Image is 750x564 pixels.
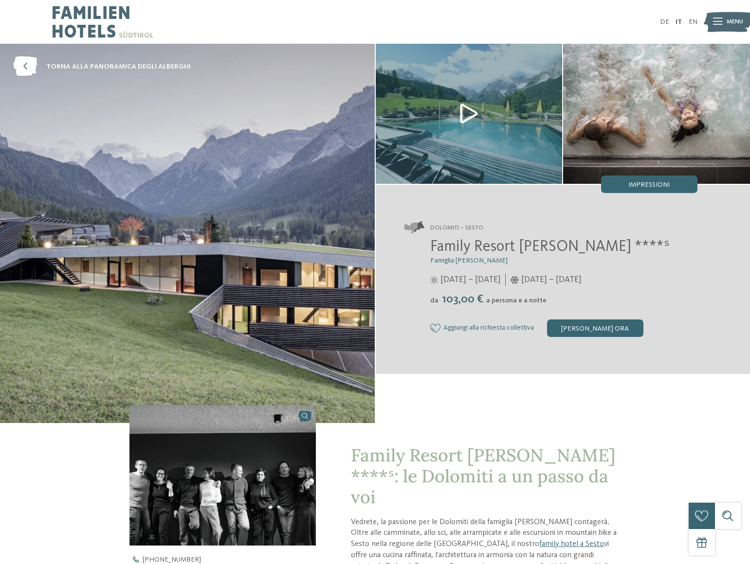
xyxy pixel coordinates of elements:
[129,556,331,563] a: [PHONE_NUMBER]
[510,276,519,284] i: Orari d'apertura inverno
[430,257,508,264] span: Famiglia [PERSON_NAME]
[439,294,485,305] span: 103,00 €
[443,324,534,332] span: Aggiungi alla richiesta collettiva
[13,57,191,77] a: torna alla panoramica degli alberghi
[376,44,563,184] img: Il nostro family hotel a Sesto, il vostro rifugio sulle Dolomiti.
[563,44,750,184] img: Il nostro family hotel a Sesto, il vostro rifugio sulle Dolomiti.
[351,444,615,508] span: Family Resort [PERSON_NAME] ****ˢ: le Dolomiti a un passo da voi
[689,18,697,25] a: EN
[430,297,439,304] span: da
[430,239,670,255] span: Family Resort [PERSON_NAME] ****ˢ
[521,274,582,286] span: [DATE] – [DATE]
[539,540,604,548] a: family hotel a Sesto
[727,18,743,26] span: Menu
[486,297,547,304] span: a persona e a notte
[676,18,682,25] a: IT
[143,556,201,563] span: [PHONE_NUMBER]
[547,319,643,337] div: [PERSON_NAME] ora
[660,18,669,25] a: DE
[440,274,501,286] span: [DATE] – [DATE]
[129,405,316,546] img: Il nostro family hotel a Sesto, il vostro rifugio sulle Dolomiti.
[430,224,483,232] span: Dolomiti – Sesto
[46,62,191,71] span: torna alla panoramica degli alberghi
[430,276,438,284] i: Orari d'apertura estate
[628,181,670,188] span: Impressioni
